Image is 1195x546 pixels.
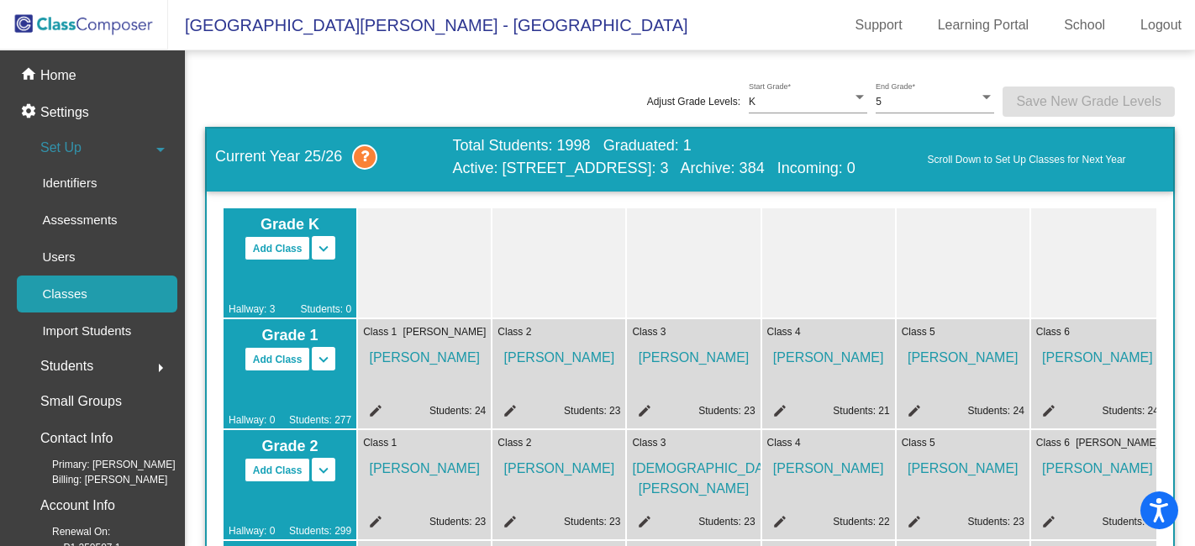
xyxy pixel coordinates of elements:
span: Grade K [229,213,351,236]
a: Students: 23 [967,516,1024,528]
mat-icon: keyboard_arrow_down [313,460,334,480]
button: Save New Grade Levels [1003,87,1175,117]
p: Home [40,66,76,86]
mat-icon: edit [902,514,922,534]
span: Hallway: 0 [229,412,275,428]
span: Class 6 [1036,435,1070,450]
span: Students: 299 [289,523,351,538]
mat-icon: edit [497,514,518,534]
span: [DEMOGRAPHIC_DATA][PERSON_NAME] [632,450,755,499]
p: Identifiers [42,173,97,193]
span: 5 [876,96,882,108]
button: Add Class [245,236,311,260]
p: Account Info [40,494,115,517]
span: [PERSON_NAME] [902,450,1024,479]
span: Class 3 [632,435,666,450]
a: Students: 23 [564,405,620,417]
span: Primary: [PERSON_NAME] [25,457,176,472]
a: Students: 23 [429,516,486,528]
span: [PERSON_NAME] [497,450,620,479]
button: Add Class [245,458,311,482]
span: [PERSON_NAME] [632,339,755,368]
a: Learning Portal [924,12,1043,39]
mat-icon: settings [20,102,40,123]
span: K [749,96,755,108]
mat-icon: edit [363,403,383,423]
span: Class 2 [497,324,531,339]
span: [PERSON_NAME] [363,339,486,368]
span: Class 6 [1036,324,1070,339]
span: Students: 277 [289,412,351,428]
a: School [1050,12,1119,39]
mat-icon: edit [497,403,518,423]
span: Set Up [40,136,82,160]
a: Scroll Down to Set Up Classes for Next Year [927,152,1164,167]
p: Contact Info [40,427,113,450]
span: Class 5 [902,435,935,450]
span: Class 3 [632,324,666,339]
span: Renewal On: [25,524,110,539]
a: Students: 23 [698,516,755,528]
p: Users [42,247,75,267]
span: [PERSON_NAME] [767,339,890,368]
span: [PERSON_NAME] [1036,339,1159,368]
span: [PERSON_NAME] [902,339,1024,368]
span: [PERSON_NAME] [1076,435,1159,450]
mat-icon: edit [1036,403,1056,423]
a: Support [842,12,916,39]
span: Hallway: 0 [229,523,275,538]
span: Students: 0 [300,302,351,317]
mat-icon: edit [767,403,787,423]
p: Settings [40,102,89,123]
span: Grade 1 [229,324,351,347]
p: Import Students [42,321,131,341]
span: Class 5 [902,324,935,339]
a: Students: 23 [1103,516,1159,528]
span: [PERSON_NAME] [767,450,890,479]
a: Students: 23 [564,516,620,528]
span: [PERSON_NAME] [497,339,620,368]
a: Students: 24 [1103,405,1159,417]
a: Logout [1127,12,1195,39]
span: Current Year 25/26 [215,144,452,170]
span: [PERSON_NAME] [1036,450,1159,479]
span: Save New Grade Levels [1016,94,1161,108]
span: Class 4 [767,324,801,339]
span: [PERSON_NAME] [363,450,486,479]
span: Class 2 [497,435,531,450]
span: Class 4 [767,435,801,450]
mat-icon: keyboard_arrow_down [313,349,334,370]
span: Total Students: 1998 Graduated: 1 [453,137,855,155]
p: Small Groups [40,390,122,413]
span: Adjust Grade Levels: [647,94,740,109]
span: Class 1 [363,435,397,450]
mat-icon: arrow_drop_down [150,139,171,160]
a: Students: 21 [833,405,889,417]
p: Classes [42,284,87,304]
a: Students: 24 [429,405,486,417]
span: Hallway: 3 [229,302,275,317]
mat-icon: edit [1036,514,1056,534]
mat-icon: edit [767,514,787,534]
a: Students: 22 [833,516,889,528]
mat-icon: edit [632,514,652,534]
span: Class 1 [363,324,397,339]
mat-icon: edit [632,403,652,423]
button: Add Class [245,347,311,371]
a: Students: 24 [967,405,1024,417]
p: Assessments [42,210,117,230]
span: Billing: [PERSON_NAME] [25,472,167,487]
mat-icon: arrow_right [150,358,171,378]
mat-icon: edit [363,514,383,534]
span: Active: [STREET_ADDRESS]: 3 Archive: 384 Incoming: 0 [453,160,855,178]
a: Students: 23 [698,405,755,417]
span: [PERSON_NAME] [403,324,487,339]
mat-icon: home [20,66,40,86]
span: Grade 2 [229,435,351,458]
span: [GEOGRAPHIC_DATA][PERSON_NAME] - [GEOGRAPHIC_DATA] [168,12,688,39]
mat-icon: edit [902,403,922,423]
span: Students [40,354,93,378]
mat-icon: keyboard_arrow_down [313,239,334,259]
